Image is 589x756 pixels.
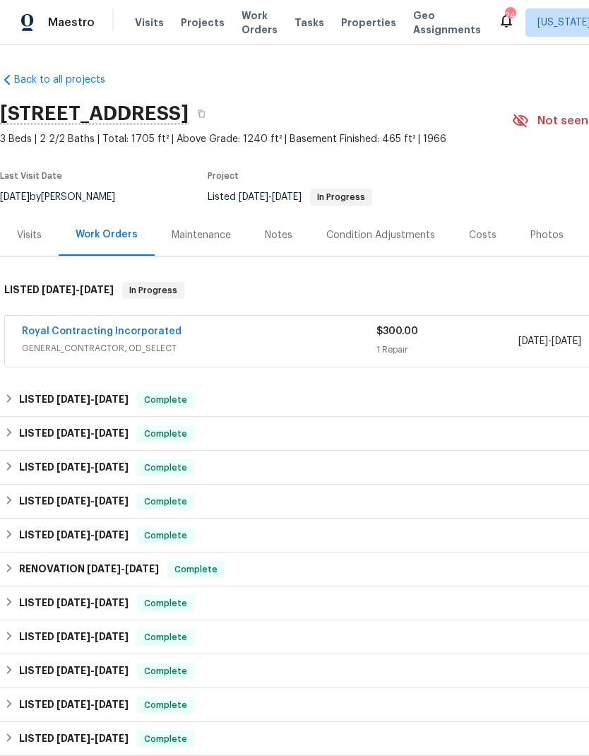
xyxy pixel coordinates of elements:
span: [DATE] [42,285,76,295]
span: - [42,285,114,295]
span: In Progress [311,193,371,201]
span: [DATE] [239,192,268,202]
div: Notes [265,228,292,242]
span: $300.00 [376,326,418,336]
span: [DATE] [56,496,90,506]
span: [DATE] [95,733,129,743]
h6: LISTED [19,459,129,476]
span: - [56,530,129,540]
span: Complete [138,732,193,746]
span: [DATE] [95,394,129,404]
h6: LISTED [19,629,129,646]
span: Complete [138,664,193,678]
span: [DATE] [95,530,129,540]
span: [DATE] [87,564,121,574]
span: [DATE] [272,192,302,202]
span: - [56,632,129,642]
div: Condition Adjustments [326,228,435,242]
span: Work Orders [242,8,278,37]
span: GENERAL_CONTRACTOR, OD_SELECT [22,341,376,355]
span: Visits [135,16,164,30]
div: Costs [469,228,496,242]
span: Complete [138,698,193,712]
span: Complete [138,596,193,610]
span: Complete [138,495,193,509]
span: - [87,564,159,574]
span: [DATE] [56,394,90,404]
span: [DATE] [56,666,90,675]
span: [DATE] [95,699,129,709]
button: Copy Address [189,101,214,126]
span: - [518,334,581,348]
h6: LISTED [19,697,129,714]
span: [DATE] [95,666,129,675]
span: Properties [341,16,396,30]
span: Complete [138,528,193,543]
span: [DATE] [56,699,90,709]
h6: LISTED [19,663,129,680]
span: - [56,699,129,709]
span: Maestro [48,16,95,30]
span: Projects [181,16,225,30]
span: [DATE] [95,462,129,472]
span: [DATE] [56,530,90,540]
a: Royal Contracting Incorporated [22,326,182,336]
div: Visits [17,228,42,242]
h6: LISTED [19,731,129,748]
div: Work Orders [76,228,138,242]
span: - [56,733,129,743]
span: Tasks [294,18,324,28]
span: - [239,192,302,202]
h6: LISTED [19,493,129,510]
span: - [56,666,129,675]
span: Complete [138,461,193,475]
span: [DATE] [552,336,581,346]
h6: LISTED [4,282,114,299]
h6: LISTED [19,425,129,442]
span: Geo Assignments [413,8,481,37]
span: - [56,394,129,404]
span: Complete [169,562,223,577]
span: - [56,428,129,438]
h6: LISTED [19,391,129,408]
span: Listed [208,192,372,202]
span: [DATE] [95,598,129,608]
h6: LISTED [19,595,129,612]
span: [DATE] [95,428,129,438]
span: Complete [138,393,193,407]
div: 1 Repair [376,343,518,357]
span: - [56,598,129,608]
span: [DATE] [518,336,548,346]
span: [DATE] [56,632,90,642]
span: - [56,462,129,472]
span: In Progress [124,283,183,297]
span: Project [208,172,239,180]
span: [DATE] [56,733,90,743]
span: [DATE] [95,496,129,506]
h6: LISTED [19,527,129,544]
h6: RENOVATION [19,561,159,578]
span: [DATE] [95,632,129,642]
span: [DATE] [56,598,90,608]
div: Photos [530,228,564,242]
span: [DATE] [56,428,90,438]
span: Complete [138,427,193,441]
span: [DATE] [56,462,90,472]
span: [DATE] [80,285,114,295]
span: Complete [138,630,193,644]
div: 24 [505,8,515,23]
div: Maintenance [172,228,231,242]
span: [DATE] [125,564,159,574]
span: - [56,496,129,506]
